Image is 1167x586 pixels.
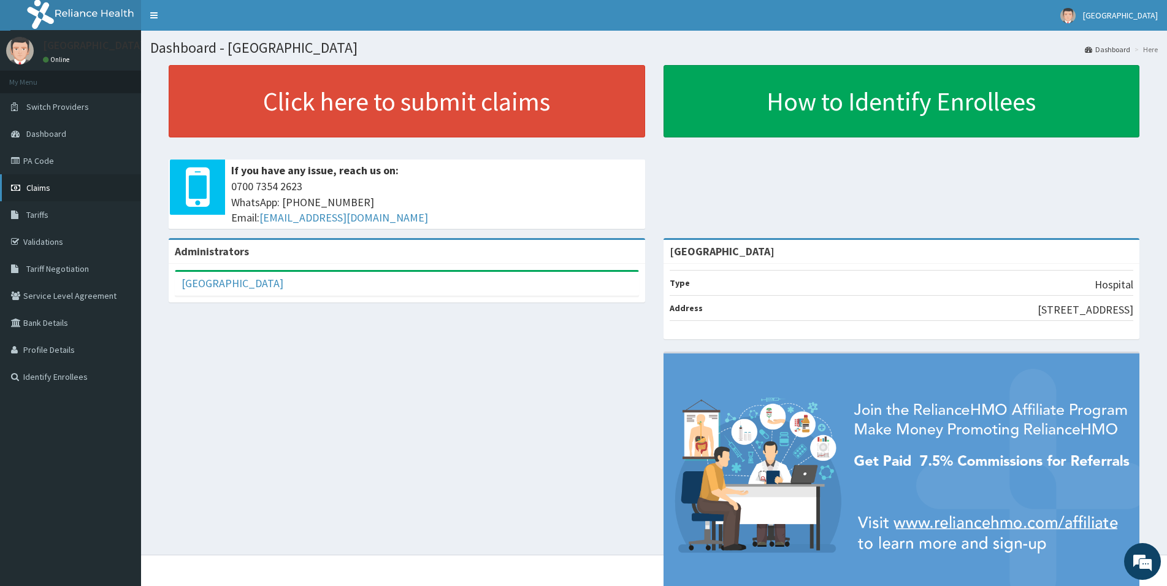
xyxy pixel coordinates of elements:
[1131,44,1158,55] li: Here
[670,244,775,258] strong: [GEOGRAPHIC_DATA]
[43,55,72,64] a: Online
[26,209,48,220] span: Tariffs
[1060,8,1076,23] img: User Image
[182,276,283,290] a: [GEOGRAPHIC_DATA]
[169,65,645,137] a: Click here to submit claims
[26,128,66,139] span: Dashboard
[664,65,1140,137] a: How to Identify Enrollees
[670,277,690,288] b: Type
[670,303,703,314] b: Address
[1095,277,1133,293] p: Hospital
[6,37,34,64] img: User Image
[150,40,1158,56] h1: Dashboard - [GEOGRAPHIC_DATA]
[175,244,249,258] b: Administrators
[259,210,428,225] a: [EMAIL_ADDRESS][DOMAIN_NAME]
[26,182,50,193] span: Claims
[1083,10,1158,21] span: [GEOGRAPHIC_DATA]
[26,101,89,112] span: Switch Providers
[1038,302,1133,318] p: [STREET_ADDRESS]
[43,40,144,51] p: [GEOGRAPHIC_DATA]
[26,263,89,274] span: Tariff Negotiation
[1085,44,1130,55] a: Dashboard
[231,179,639,226] span: 0700 7354 2623 WhatsApp: [PHONE_NUMBER] Email:
[231,163,399,177] b: If you have any issue, reach us on:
